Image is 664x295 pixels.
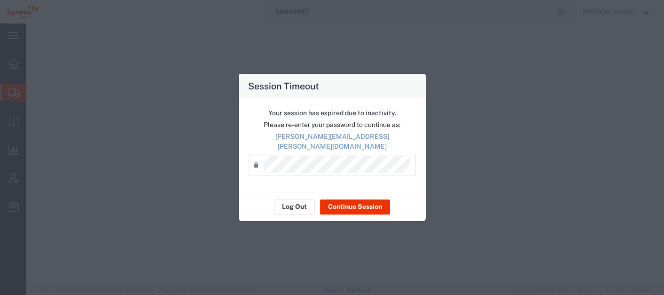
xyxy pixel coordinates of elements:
[249,132,416,151] p: [PERSON_NAME][EMAIL_ADDRESS][PERSON_NAME][DOMAIN_NAME]
[248,79,319,93] h4: Session Timeout
[249,108,416,118] p: Your session has expired due to inactivity.
[274,199,315,215] button: Log Out
[320,199,390,215] button: Continue Session
[249,120,416,130] p: Please re-enter your password to continue as:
